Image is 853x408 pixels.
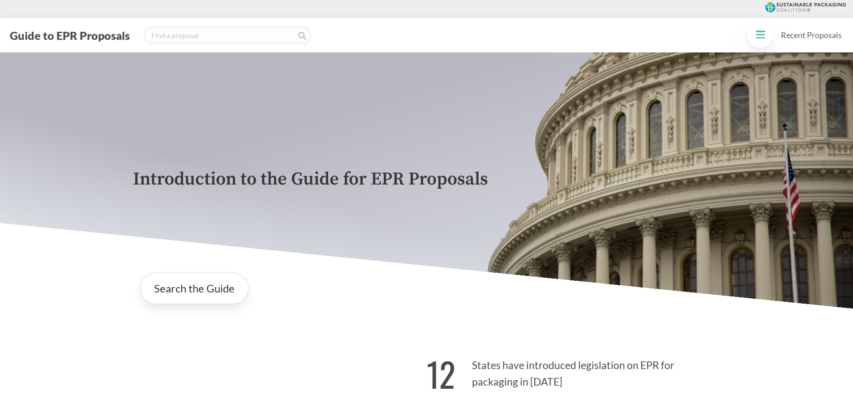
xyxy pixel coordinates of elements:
p: States have introduced legislation on EPR for packaging in [DATE] [427,344,720,399]
a: Search the Guide [140,273,249,304]
button: Guide to EPR Proposals [7,28,133,43]
input: Find a proposal [144,26,312,44]
strong: 12 [427,349,455,399]
p: Introduction to the Guide for EPR Proposals [133,169,720,189]
a: Recent Proposals [777,25,846,45]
